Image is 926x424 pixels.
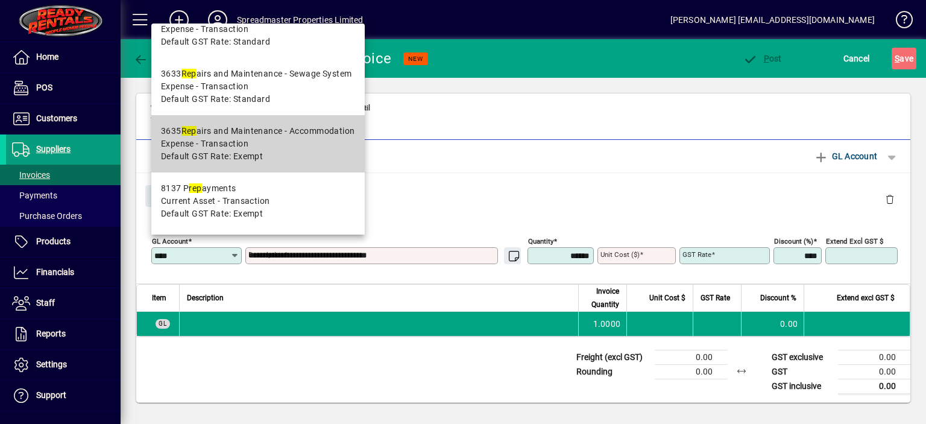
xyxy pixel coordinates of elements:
[766,350,838,364] td: GST exclusive
[682,250,711,259] mat-label: GST rate
[198,9,237,31] button: Profile
[655,364,727,379] td: 0.00
[578,312,626,336] td: 1.0000
[840,48,873,69] button: Cancel
[161,93,270,106] span: Default GST Rate: Standard
[161,125,355,138] div: 3635 airs and Maintenance - Accommodation
[161,80,248,93] span: Expense - Transaction
[36,83,52,92] span: POS
[6,42,121,72] a: Home
[408,55,423,63] span: NEW
[741,312,804,336] td: 0.00
[6,258,121,288] a: Financials
[151,172,365,230] mat-option: 8137 Prepayments
[743,54,782,63] span: ost
[838,379,910,394] td: 0.00
[6,288,121,318] a: Staff
[161,207,263,220] span: Default GST Rate: Exempt
[892,48,916,69] button: Save
[187,291,224,305] span: Description
[150,186,181,206] span: Close
[161,195,270,207] span: Current Asset - Transaction
[740,48,785,69] button: Post
[838,364,910,379] td: 0.00
[145,185,186,207] button: Close
[875,185,904,214] button: Delete
[12,191,57,200] span: Payments
[6,185,121,206] a: Payments
[586,285,619,311] span: Invoice Quantity
[161,182,270,195] div: 8137 P ayments
[181,126,197,136] em: Rep
[887,2,911,42] a: Knowledge Base
[826,236,883,245] mat-label: Extend excl GST $
[670,10,875,30] div: [PERSON_NAME] [EMAIL_ADDRESS][DOMAIN_NAME]
[36,113,77,123] span: Customers
[161,68,352,80] div: 3633 airs and Maintenance - Sewage System
[895,49,913,68] span: ave
[136,173,910,217] div: Gl Account
[161,36,270,48] span: Default GST Rate: Standard
[332,104,404,112] span: Recurs until
[36,359,67,369] span: Settings
[6,350,121,380] a: Settings
[133,54,174,63] span: Back
[774,236,813,245] mat-label: Discount (%)
[152,236,188,245] mat-label: GL Account
[130,48,177,69] button: Back
[36,390,66,400] span: Support
[570,350,655,364] td: Freight (excl GST)
[36,52,58,62] span: Home
[764,54,769,63] span: P
[760,291,796,305] span: Discount %
[655,350,727,364] td: 0.00
[142,190,189,201] app-page-header-button: Close
[6,227,121,257] a: Products
[6,104,121,134] a: Customers
[36,144,71,154] span: Suppliers
[12,211,82,221] span: Purchase Orders
[766,364,838,379] td: GST
[649,291,685,305] span: Unit Cost $
[151,1,365,58] mat-option: 3630 Repairs and Maintenance - Vehicles
[159,320,167,327] span: GL
[248,250,284,259] mat-label: Description
[600,250,640,259] mat-label: Unit Cost ($)
[837,291,895,305] span: Extend excl GST $
[843,49,870,68] span: Cancel
[838,350,910,364] td: 0.00
[161,138,248,150] span: Expense - Transaction
[701,291,730,305] span: GST Rate
[36,267,74,277] span: Financials
[36,236,71,246] span: Products
[121,48,187,69] app-page-header-button: Back
[36,298,55,308] span: Staff
[151,58,365,115] mat-option: 3633 Repairs and Maintenance - Sewage System
[875,194,904,204] app-page-header-button: Delete
[528,236,553,245] mat-label: Quantity
[570,364,655,379] td: Rounding
[161,150,263,163] span: Default GST Rate: Exempt
[189,183,201,193] em: rep
[766,379,838,394] td: GST inclusive
[6,73,121,103] a: POS
[36,329,66,338] span: Reports
[6,319,121,349] a: Reports
[151,115,365,172] mat-option: 3635 Repairs and Maintenance - Accommodation
[6,206,121,226] a: Purchase Orders
[6,165,121,185] a: Invoices
[161,23,248,36] span: Expense - Transaction
[181,69,197,78] em: Rep
[237,10,363,30] div: Spreadmaster Properties Limited
[12,170,50,180] span: Invoices
[6,381,121,411] a: Support
[152,291,166,305] span: Item
[160,9,198,31] button: Add
[895,54,899,63] span: S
